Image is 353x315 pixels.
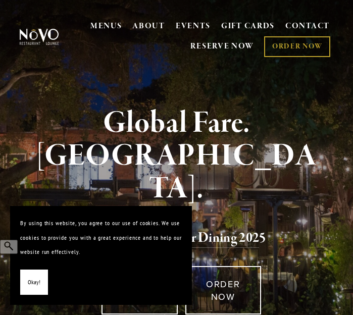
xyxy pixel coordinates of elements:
[18,28,60,45] img: Novo Restaurant &amp; Lounge
[185,266,262,314] a: ORDER NOW
[20,216,182,259] p: By using this website, you agree to our use of cookies. We use cookies to provide you with a grea...
[36,104,317,208] strong: Global Fare. [GEOGRAPHIC_DATA].
[20,270,48,295] button: Okay!
[285,17,330,36] a: CONTACT
[190,37,254,56] a: RESERVE NOW
[132,21,165,31] a: ABOUT
[28,275,40,290] span: Okay!
[221,17,275,36] a: GIFT CARDS
[90,21,122,31] a: MENUS
[264,36,330,57] a: ORDER NOW
[176,21,211,31] a: EVENTS
[10,206,192,305] section: Cookie banner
